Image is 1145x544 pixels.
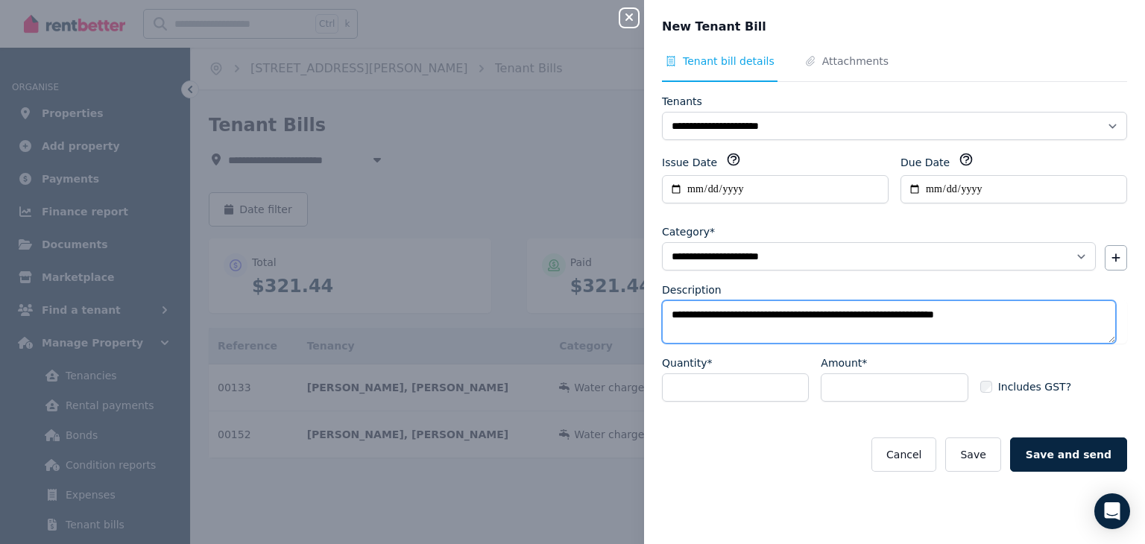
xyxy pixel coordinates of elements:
[683,54,775,69] span: Tenant bill details
[945,437,1000,472] button: Save
[662,224,715,239] label: Category*
[662,94,702,109] label: Tenants
[662,282,722,297] label: Description
[900,155,950,170] label: Due Date
[998,379,1071,394] span: Includes GST?
[1094,493,1130,529] div: Open Intercom Messenger
[980,381,992,393] input: Includes GST?
[821,355,867,370] label: Amount*
[662,18,766,36] span: New Tenant Bill
[662,355,713,370] label: Quantity*
[662,155,717,170] label: Issue Date
[662,54,1127,82] nav: Tabs
[871,437,936,472] button: Cancel
[822,54,889,69] span: Attachments
[1010,437,1127,472] button: Save and send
